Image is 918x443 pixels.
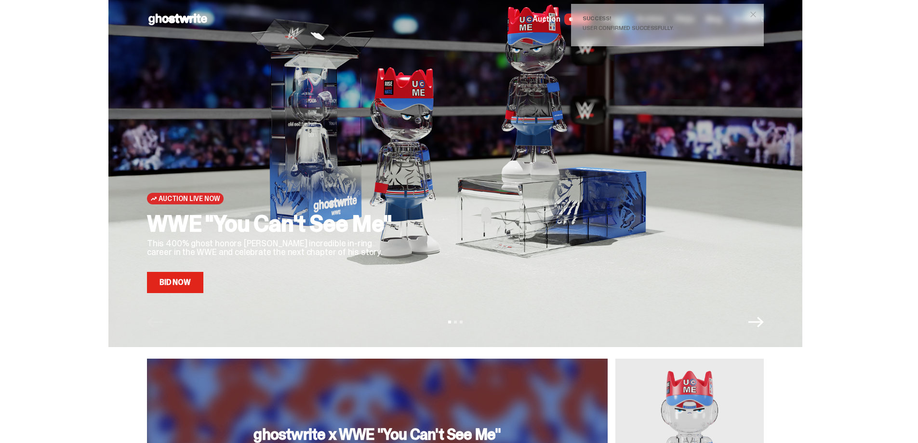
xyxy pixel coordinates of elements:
h2: WWE "You Can't See Me" [147,212,398,235]
button: Next [748,314,764,330]
a: Auction LIVE [532,13,591,25]
div: User confirmed successfully. [583,25,745,31]
span: Auction Live Now [159,195,220,202]
button: View slide 2 [454,321,457,323]
button: View slide 1 [448,321,451,323]
a: Bid Now [147,272,203,293]
button: close [745,6,762,23]
p: This 400% ghost honors [PERSON_NAME] incredible in-ring career in the WWE and celebrate the next ... [147,239,398,256]
h3: ghostwrite x WWE "You Can't See Me" [253,427,501,442]
span: LIVE [564,13,592,25]
div: Success! [583,15,745,21]
span: Auction [532,15,560,23]
button: View slide 3 [460,321,463,323]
